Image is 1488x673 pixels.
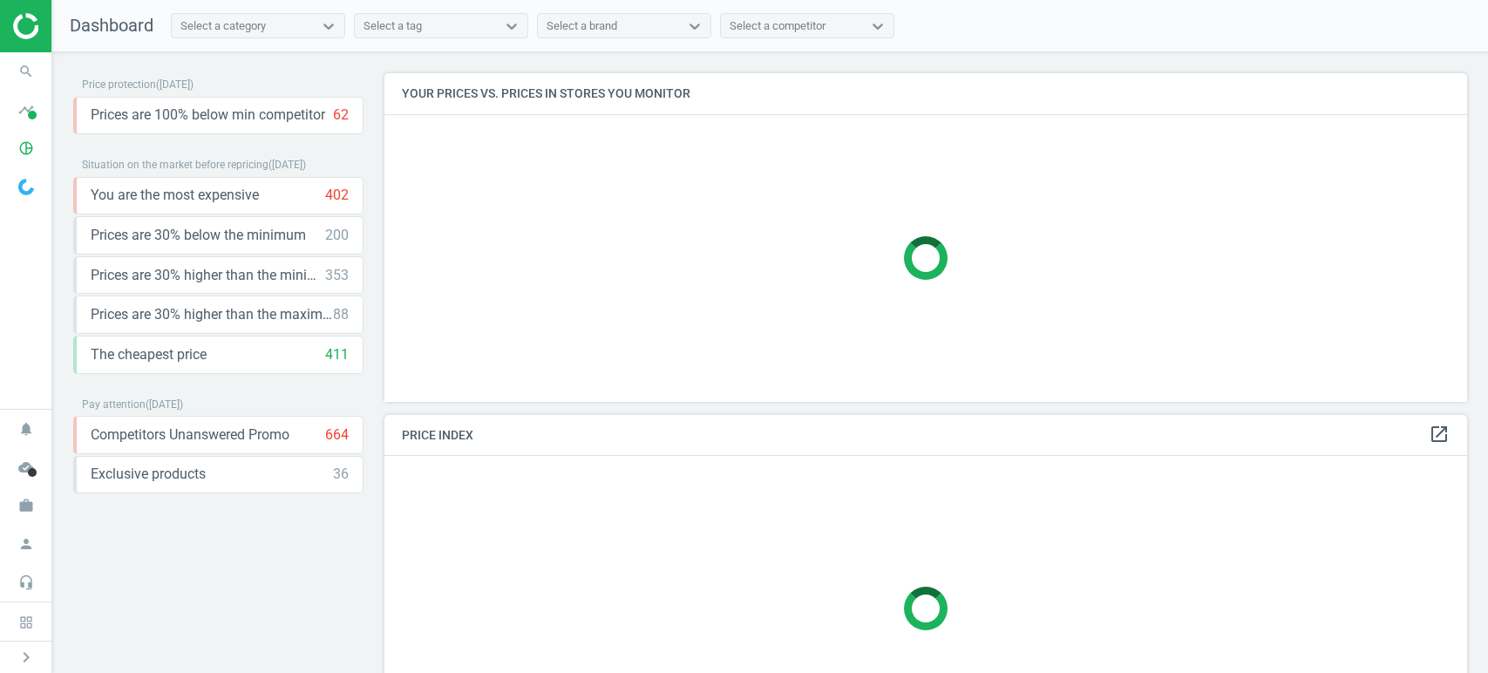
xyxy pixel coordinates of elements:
h4: Price Index [384,415,1467,456]
i: cloud_done [10,451,43,484]
i: notifications [10,412,43,445]
i: pie_chart_outlined [10,132,43,165]
i: search [10,55,43,88]
i: work [10,489,43,522]
i: chevron_right [16,647,37,668]
a: open_in_new [1429,424,1450,446]
h4: Your prices vs. prices in stores you monitor [384,73,1467,114]
span: ( [DATE] ) [156,78,194,91]
span: ( [DATE] ) [268,159,306,171]
img: ajHJNr6hYgQAAAAASUVORK5CYII= [13,13,137,39]
img: wGWNvw8QSZomAAAAABJRU5ErkJggg== [18,179,34,195]
div: Select a brand [547,18,617,34]
span: Exclusive products [91,465,206,484]
span: Price protection [82,78,156,91]
span: Pay attention [82,398,146,411]
span: Prices are 30% higher than the minimum [91,266,325,285]
i: headset_mic [10,566,43,599]
div: 200 [325,226,349,245]
div: Select a category [180,18,266,34]
span: You are the most expensive [91,186,259,205]
span: ( [DATE] ) [146,398,183,411]
div: 664 [325,425,349,445]
span: Prices are 30% below the minimum [91,226,306,245]
div: 62 [333,105,349,125]
div: 402 [325,186,349,205]
span: Situation on the market before repricing [82,159,268,171]
span: Prices are 30% higher than the maximal [91,305,333,324]
div: 353 [325,266,349,285]
i: person [10,527,43,561]
span: Competitors Unanswered Promo [91,425,289,445]
div: 36 [333,465,349,484]
span: Dashboard [70,15,153,36]
div: 411 [325,345,349,364]
div: Select a competitor [730,18,826,34]
span: The cheapest price [91,345,207,364]
i: timeline [10,93,43,126]
div: Select a tag [364,18,422,34]
div: 88 [333,305,349,324]
button: chevron_right [4,646,48,669]
span: Prices are 100% below min competitor [91,105,325,125]
i: open_in_new [1429,424,1450,445]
